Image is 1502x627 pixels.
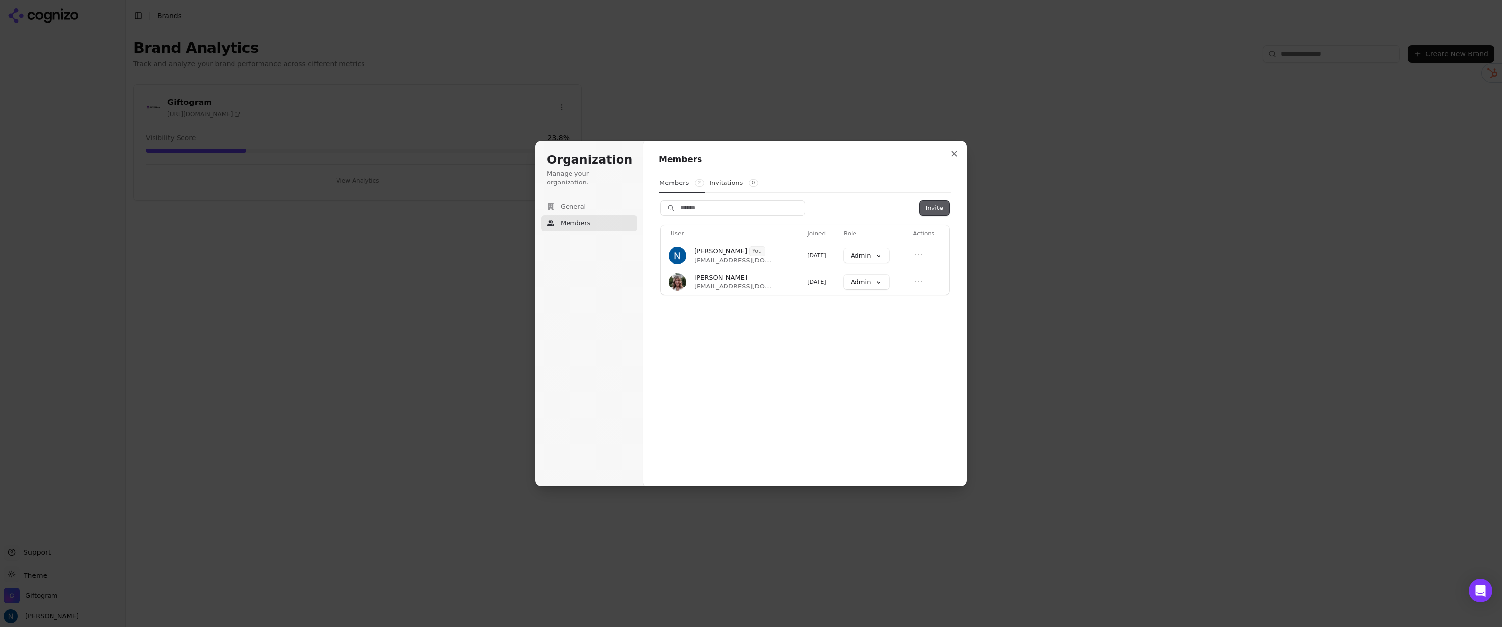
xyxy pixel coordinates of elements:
button: Invitations [709,174,759,192]
span: [PERSON_NAME] [694,247,747,256]
span: [DATE] [807,252,826,259]
th: Actions [909,225,949,242]
span: [EMAIL_ADDRESS][DOMAIN_NAME] [694,282,772,291]
button: General [541,199,637,214]
button: Members [541,215,637,231]
span: [PERSON_NAME] [694,273,747,282]
button: Admin [844,248,889,263]
img: Valerie Leary [669,273,686,291]
img: Nick Rovisa [669,247,686,264]
button: Invite [920,201,949,215]
h1: Organization [547,153,631,168]
th: User [661,225,803,242]
span: Members [561,219,590,228]
th: Role [840,225,909,242]
span: 0 [749,179,758,187]
input: Search [661,201,805,215]
p: Manage your organization. [547,169,631,187]
th: Joined [803,225,840,242]
span: 2 [695,179,704,187]
span: [DATE] [807,279,826,285]
span: You [750,247,765,256]
button: Close modal [945,145,963,162]
span: [EMAIL_ADDRESS][DOMAIN_NAME] [694,256,772,265]
h1: Members [659,154,951,166]
span: General [561,202,586,211]
button: Members [659,174,705,193]
button: Admin [844,275,889,289]
button: Open menu [913,275,925,287]
button: Open menu [913,249,925,261]
div: Open Intercom Messenger [1469,579,1492,602]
